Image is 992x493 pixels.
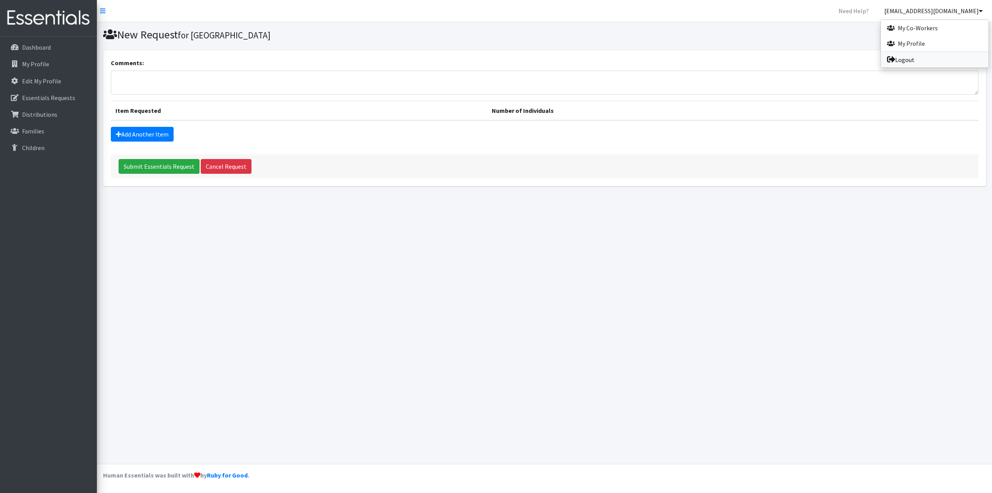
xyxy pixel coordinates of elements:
[487,101,978,120] th: Number of Individuals
[103,471,249,479] strong: Human Essentials was built with by .
[22,77,61,85] p: Edit My Profile
[22,144,45,152] p: Children
[881,20,989,36] a: My Co-Workers
[22,43,51,51] p: Dashboard
[881,36,989,51] a: My Profile
[22,94,75,102] p: Essentials Requests
[22,60,49,68] p: My Profile
[22,127,44,135] p: Families
[207,471,248,479] a: Ruby for Good
[111,101,487,120] th: Item Requested
[881,52,989,67] a: Logout
[3,5,94,31] img: HumanEssentials
[832,3,875,19] a: Need Help?
[111,58,144,67] label: Comments:
[119,159,200,174] input: Submit Essentials Request
[22,111,57,118] p: Distributions
[3,40,94,55] a: Dashboard
[178,29,270,41] small: for [GEOGRAPHIC_DATA]
[3,73,94,89] a: Edit My Profile
[3,56,94,72] a: My Profile
[3,90,94,106] a: Essentials Requests
[201,159,251,174] a: Cancel Request
[3,107,94,122] a: Distributions
[878,3,989,19] a: [EMAIL_ADDRESS][DOMAIN_NAME]
[3,123,94,139] a: Families
[3,140,94,156] a: Children
[103,28,542,42] h1: New Request
[111,127,174,142] a: Add Another Item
